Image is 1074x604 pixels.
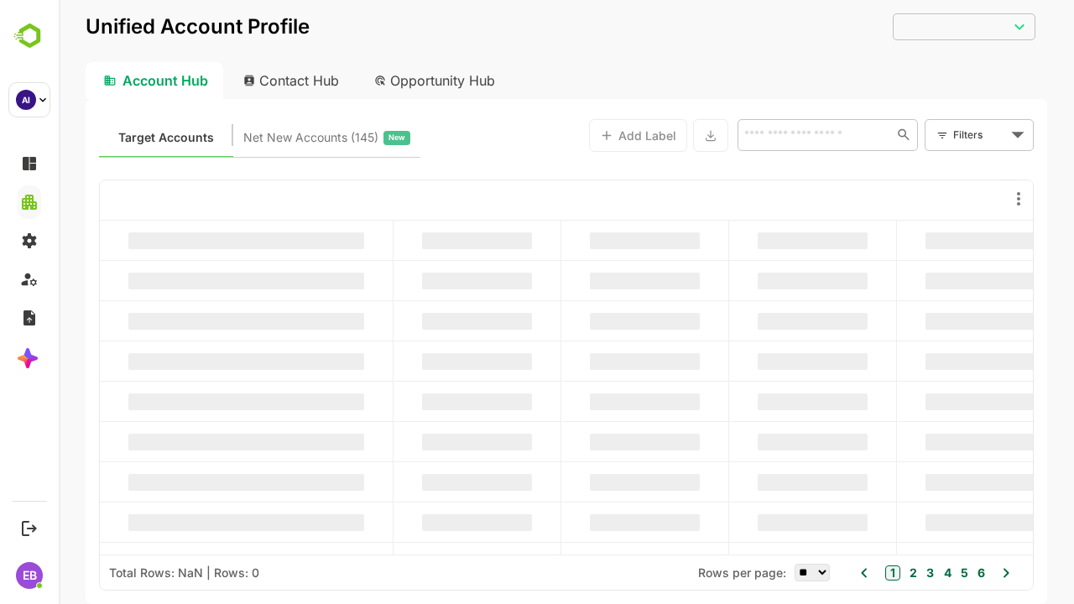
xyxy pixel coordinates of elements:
span: New [330,127,347,148]
span: Net New Accounts ( 145 ) [185,127,320,148]
div: Newly surfaced ICP-fit accounts from Intent, Website, LinkedIn, and other engagement signals. [185,127,352,148]
div: Account Hub [27,62,164,99]
button: Add Label [530,119,628,152]
button: 5 [898,564,910,582]
img: BambooboxLogoMark.f1c84d78b4c51b1a7b5f700c9845e183.svg [8,20,51,52]
div: Filters [894,126,948,143]
button: Logout [18,517,40,539]
div: EB [16,562,43,589]
button: 3 [863,564,875,582]
button: 1 [826,565,842,581]
button: 6 [915,564,926,582]
div: AI [16,90,36,110]
div: Filters [893,117,975,153]
button: 2 [847,564,858,582]
p: Unified Account Profile [27,17,251,37]
span: Rows per page: [639,565,727,580]
div: Opportunity Hub [302,62,451,99]
button: Export the selected data as CSV [634,119,670,152]
div: Contact Hub [171,62,295,99]
div: ​ [834,12,977,41]
div: Total Rows: NaN | Rows: 0 [50,565,201,580]
span: Known accounts you’ve identified to target - imported from CRM, Offline upload, or promoted from ... [60,127,155,148]
button: 4 [881,564,893,582]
